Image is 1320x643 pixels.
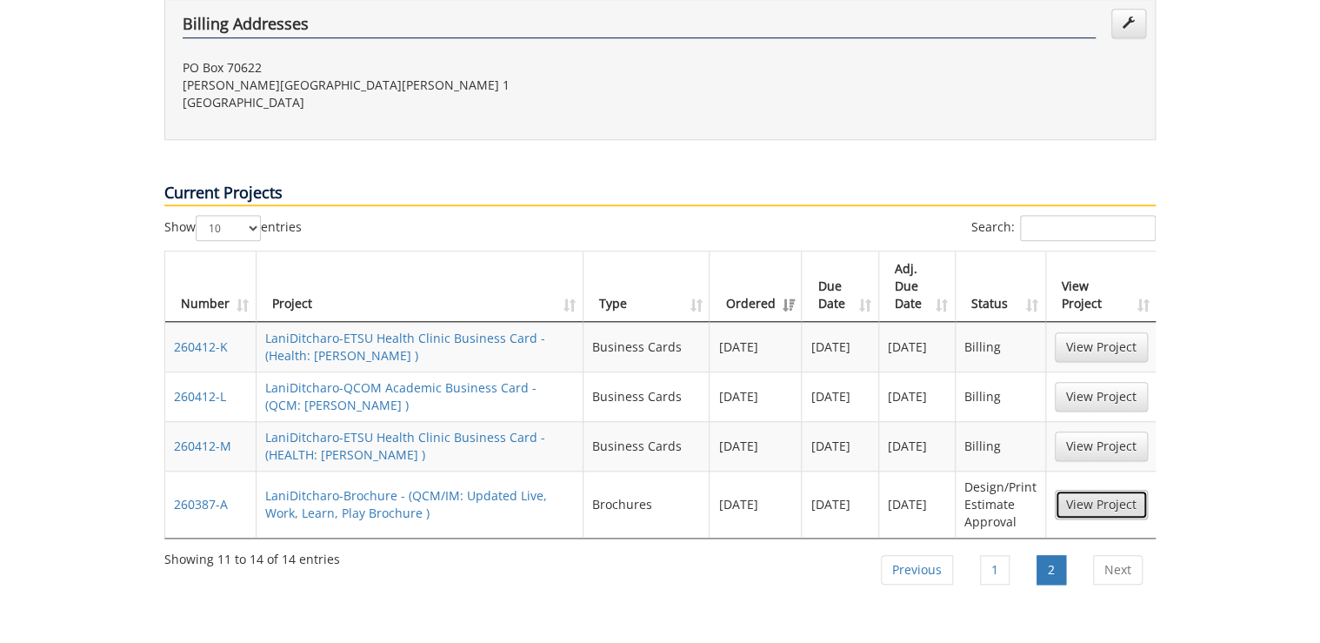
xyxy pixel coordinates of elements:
[1020,215,1156,241] input: Search:
[164,215,302,241] label: Show entries
[583,471,710,538] td: Brochures
[710,372,802,421] td: [DATE]
[802,372,878,421] td: [DATE]
[174,388,226,405] a: 260412-L
[174,338,228,355] a: 260412-K
[1055,490,1148,519] a: View Project
[710,251,802,322] th: Ordered: activate to sort column ascending
[164,544,340,568] div: Showing 11 to 14 of 14 entries
[710,471,802,538] td: [DATE]
[879,372,956,421] td: [DATE]
[1037,555,1066,585] a: 2
[583,251,710,322] th: Type: activate to sort column ascending
[257,251,583,322] th: Project: activate to sort column ascending
[183,77,647,94] p: [PERSON_NAME][GEOGRAPHIC_DATA][PERSON_NAME] 1
[183,94,647,111] p: [GEOGRAPHIC_DATA]
[265,429,545,463] a: LaniDitcharo-ETSU Health Clinic Business Card - (HEALTH: [PERSON_NAME] )
[802,471,878,538] td: [DATE]
[174,496,228,512] a: 260387-A
[196,215,261,241] select: Showentries
[980,555,1010,585] a: 1
[956,372,1046,421] td: Billing
[879,471,956,538] td: [DATE]
[265,330,545,364] a: LaniDitcharo-ETSU Health Clinic Business Card - (Health: [PERSON_NAME] )
[1111,9,1146,38] a: Edit Addresses
[710,322,802,372] td: [DATE]
[183,59,647,77] p: PO Box 70622
[1055,382,1148,412] a: View Project
[802,421,878,471] td: [DATE]
[802,322,878,372] td: [DATE]
[971,215,1156,241] label: Search:
[879,251,956,322] th: Adj. Due Date: activate to sort column ascending
[1055,432,1148,461] a: View Project
[165,251,257,322] th: Number: activate to sort column ascending
[583,421,710,471] td: Business Cards
[174,438,231,454] a: 260412-M
[1093,555,1143,585] a: Next
[1055,332,1148,362] a: View Project
[802,251,878,322] th: Due Date: activate to sort column ascending
[956,421,1046,471] td: Billing
[583,322,710,372] td: Business Cards
[710,421,802,471] td: [DATE]
[956,471,1046,538] td: Design/Print Estimate Approval
[956,322,1046,372] td: Billing
[879,322,956,372] td: [DATE]
[881,555,953,585] a: Previous
[956,251,1046,322] th: Status: activate to sort column ascending
[1046,251,1157,322] th: View Project: activate to sort column ascending
[265,487,547,521] a: LaniDitcharo-Brochure - (QCM/IM: Updated Live, Work, Learn, Play Brochure )
[164,182,1156,206] p: Current Projects
[265,379,537,413] a: LaniDitcharo-QCOM Academic Business Card - (QCM: [PERSON_NAME] )
[879,421,956,471] td: [DATE]
[183,16,1096,38] h4: Billing Addresses
[583,372,710,421] td: Business Cards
